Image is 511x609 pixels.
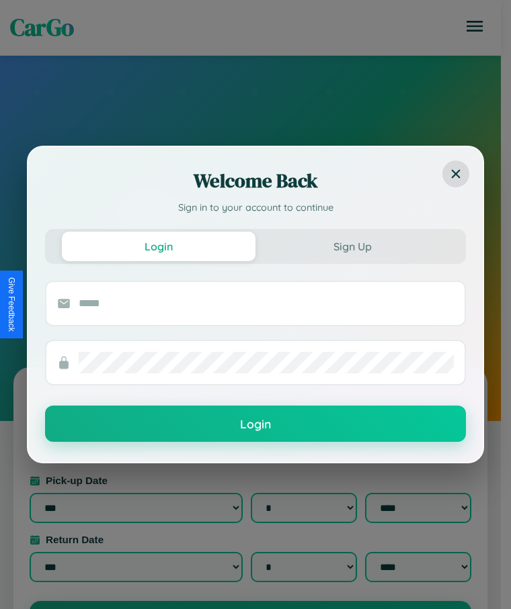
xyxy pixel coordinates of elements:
button: Login [45,406,466,442]
h2: Welcome Back [45,167,466,194]
p: Sign in to your account to continue [45,201,466,216]
button: Sign Up [255,232,449,261]
div: Give Feedback [7,277,16,332]
button: Login [62,232,255,261]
